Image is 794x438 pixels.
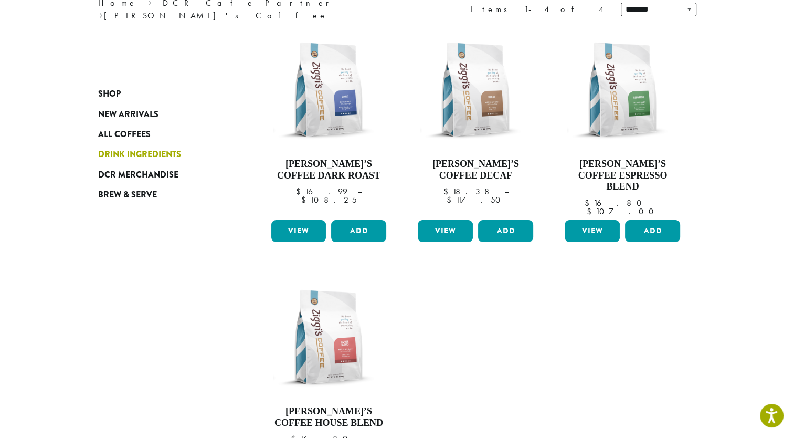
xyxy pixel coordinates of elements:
[415,29,536,150] img: Ziggis-Decaf-Blend-12-oz.png
[98,148,181,161] span: Drink Ingredients
[657,197,661,208] span: –
[269,159,389,181] h4: [PERSON_NAME]’s Coffee Dark Roast
[562,29,683,216] a: [PERSON_NAME]’s Coffee Espresso Blend
[301,194,310,205] span: $
[98,169,178,182] span: DCR Merchandise
[99,6,103,22] span: ›
[98,88,121,101] span: Shop
[98,144,224,164] a: Drink Ingredients
[269,406,389,429] h4: [PERSON_NAME]’s Coffee House Blend
[471,3,605,16] div: Items 1-4 of 4
[98,104,224,124] a: New Arrivals
[268,277,389,398] img: Ziggis-House-Blend-12-oz.png
[357,186,362,197] span: –
[587,206,596,217] span: $
[98,124,224,144] a: All Coffees
[98,185,224,205] a: Brew & Serve
[625,220,680,242] button: Add
[562,159,683,193] h4: [PERSON_NAME]’s Coffee Espresso Blend
[585,197,647,208] bdi: 16.80
[446,194,455,205] span: $
[268,29,389,150] img: Ziggis-Dark-Blend-12-oz.png
[415,29,536,216] a: [PERSON_NAME]’s Coffee Decaf
[415,159,536,181] h4: [PERSON_NAME]’s Coffee Decaf
[98,128,151,141] span: All Coffees
[98,165,224,185] a: DCR Merchandise
[331,220,386,242] button: Add
[296,186,305,197] span: $
[504,186,508,197] span: –
[98,189,157,202] span: Brew & Serve
[585,197,594,208] span: $
[296,186,347,197] bdi: 16.99
[269,29,389,216] a: [PERSON_NAME]’s Coffee Dark Roast
[98,84,224,104] a: Shop
[301,194,356,205] bdi: 108.25
[98,108,158,121] span: New Arrivals
[562,29,683,150] img: Ziggis-Espresso-Blend-12-oz.png
[565,220,620,242] a: View
[271,220,326,242] a: View
[446,194,505,205] bdi: 117.50
[443,186,452,197] span: $
[443,186,494,197] bdi: 18.38
[478,220,533,242] button: Add
[418,220,473,242] a: View
[587,206,659,217] bdi: 107.00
